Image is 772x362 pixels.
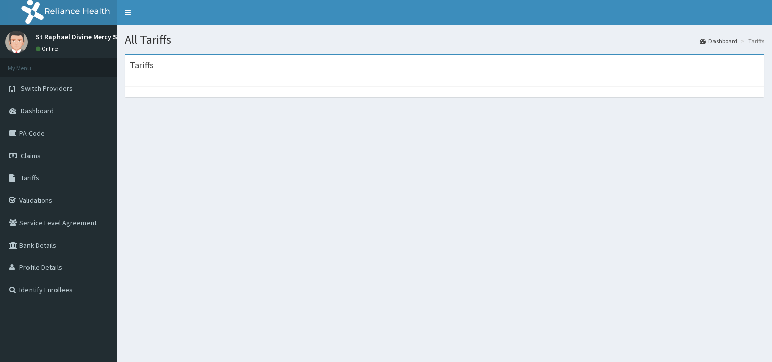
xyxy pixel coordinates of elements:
[36,33,174,40] p: St Raphael Divine Mercy Specialist Hospital
[130,61,154,70] h3: Tariffs
[21,106,54,115] span: Dashboard
[738,37,764,45] li: Tariffs
[125,33,764,46] h1: All Tariffs
[700,37,737,45] a: Dashboard
[21,151,41,160] span: Claims
[21,173,39,183] span: Tariffs
[5,31,28,53] img: User Image
[21,84,73,93] span: Switch Providers
[36,45,60,52] a: Online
